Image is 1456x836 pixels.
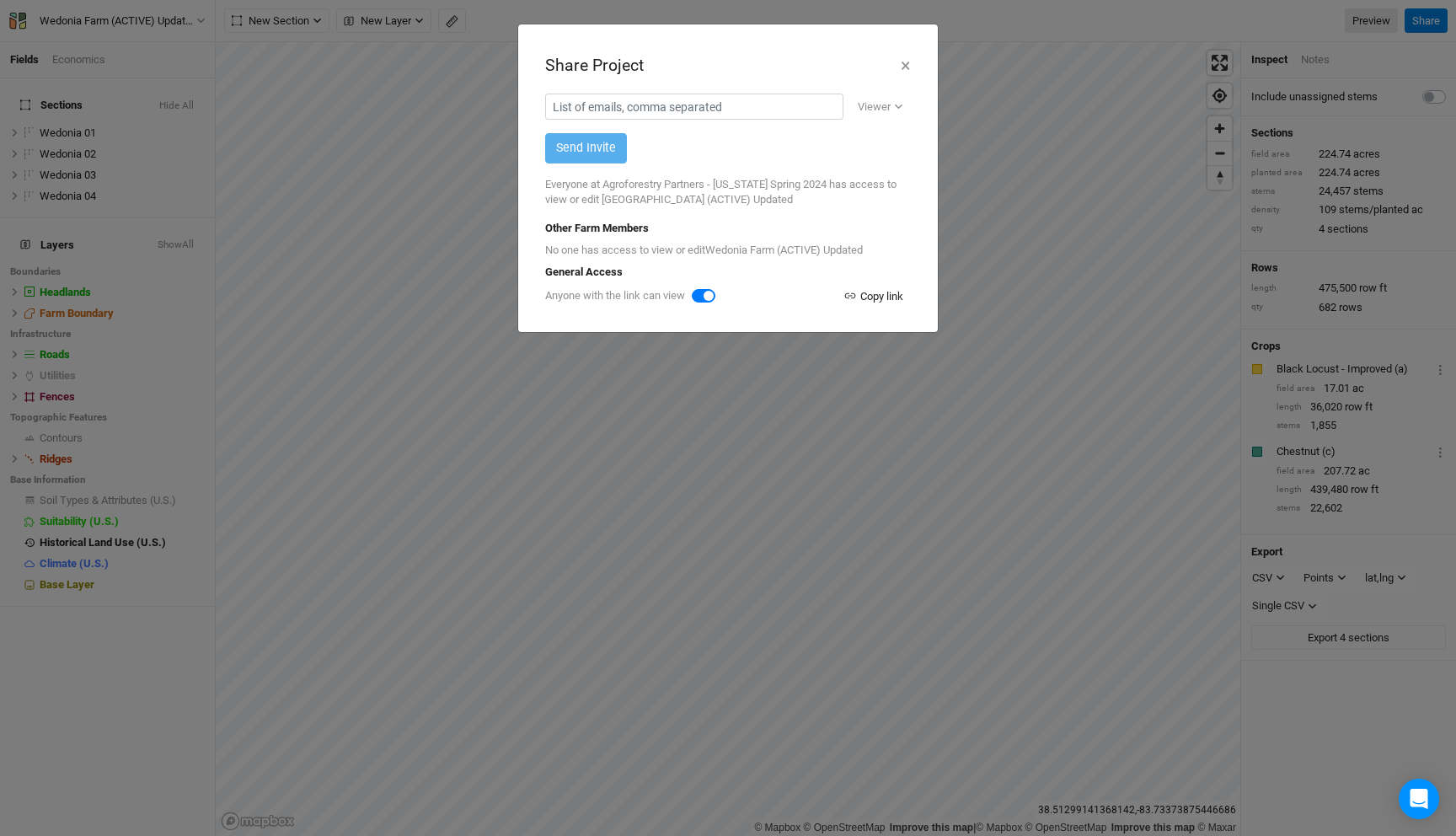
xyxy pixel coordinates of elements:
div: Open Intercom Messenger [1399,779,1439,819]
div: Other Farm Members [545,221,911,236]
button: Send Invite [545,133,627,163]
button: Viewer [850,94,911,120]
div: No one has access to view or edit Wedonia Farm (ACTIVE) Updated [545,236,911,265]
label: Anyone with the link can view [545,288,685,303]
div: General Access [545,265,911,280]
button: × [900,51,911,80]
div: Share Project [545,54,644,77]
button: Copy link [836,287,911,306]
div: Copy link [843,288,903,305]
div: Viewer [858,99,891,115]
div: Everyone at Agroforestry Partners - [US_STATE] Spring 2024 has access to view or edit [GEOGRAPHIC... [545,163,911,221]
input: List of emails, comma separated [545,94,843,120]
